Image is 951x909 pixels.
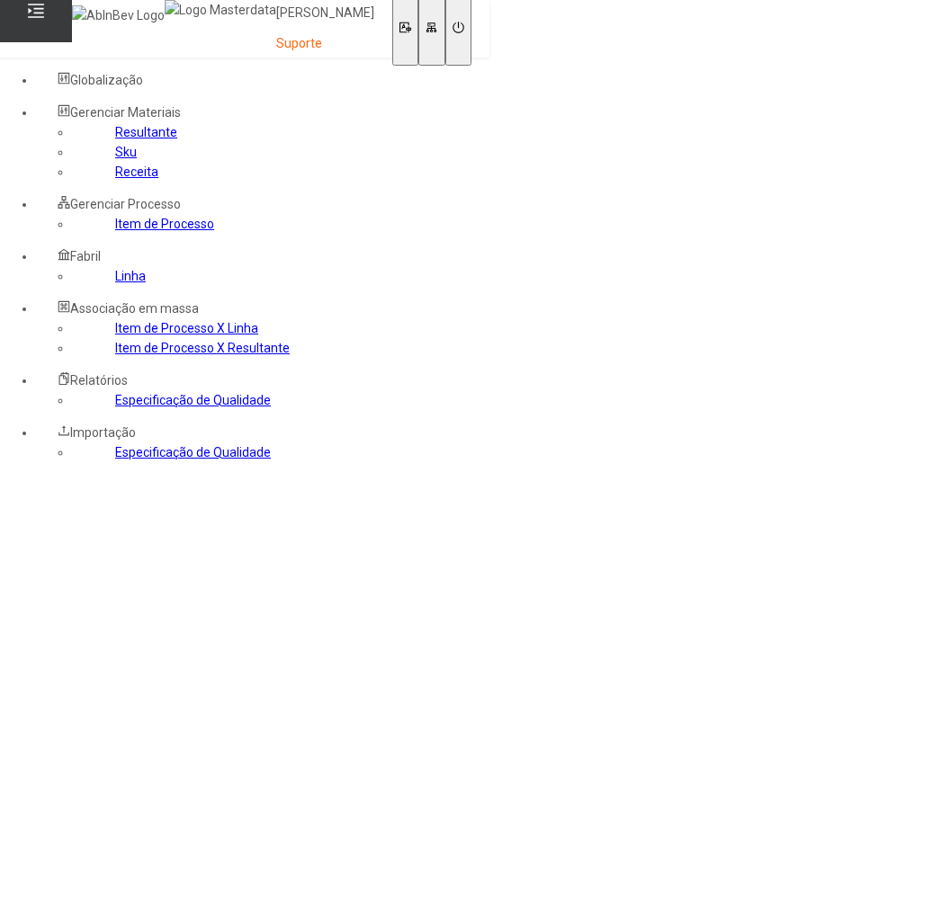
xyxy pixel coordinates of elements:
[115,321,258,335] a: Item de Processo X Linha
[276,4,374,22] p: [PERSON_NAME]
[115,445,271,459] a: Especificação de Qualidade
[115,341,290,355] a: Item de Processo X Resultante
[72,5,165,25] img: AbInBev Logo
[115,165,158,179] a: Receita
[115,217,214,231] a: Item de Processo
[70,73,143,87] span: Globalização
[115,145,137,159] a: Sku
[115,393,271,407] a: Especificação de Qualidade
[70,197,181,211] span: Gerenciar Processo
[115,269,146,283] a: Linha
[70,373,128,388] span: Relatórios
[70,105,181,120] span: Gerenciar Materiais
[276,35,374,53] p: Suporte
[115,125,177,139] a: Resultante
[70,301,199,316] span: Associação em massa
[70,425,136,440] span: Importação
[70,249,101,263] span: Fabril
